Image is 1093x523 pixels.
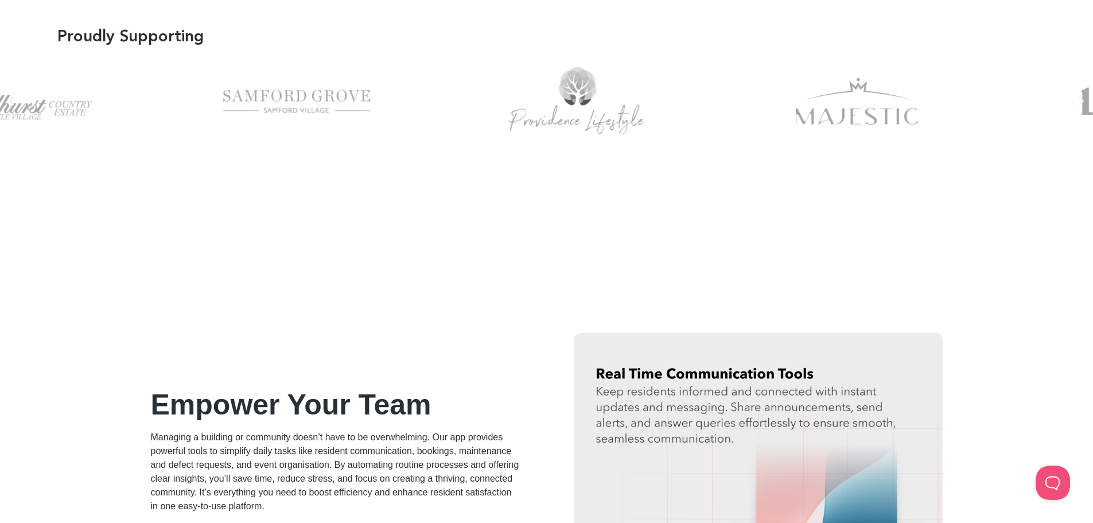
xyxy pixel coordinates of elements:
div: Previous slide [6,95,17,107]
h2: Empower Your Team [151,390,520,419]
iframe: Toggle Customer Support [1036,466,1070,500]
div: Providence [451,55,703,148]
p: Managing a building or community doesn’t have to be overwhelming. Our app provides powerful tools... [151,431,520,513]
div: 1 / 14 [170,55,422,148]
div: 3 / 14 [732,55,983,148]
div: Majestic [732,55,983,148]
div: Next slide [1076,95,1087,107]
h3: Proudly Supporting [57,28,204,44]
div: 2 / 14 [451,55,703,148]
div: Samford Grove [170,55,422,148]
